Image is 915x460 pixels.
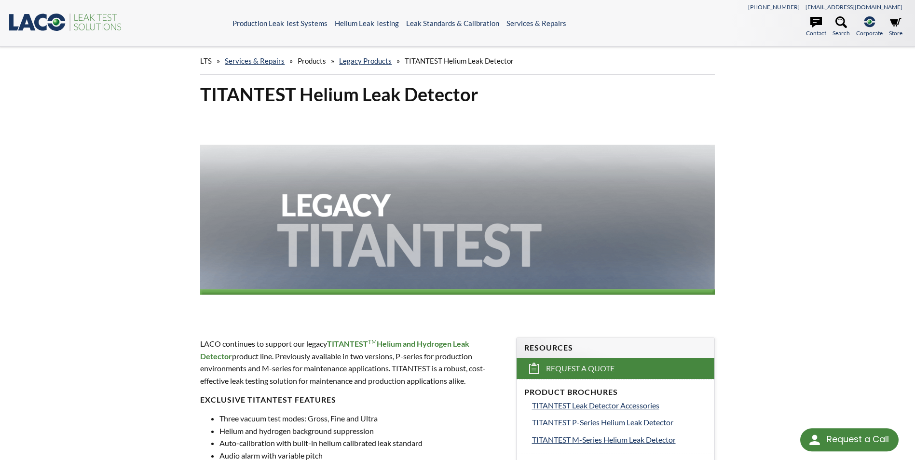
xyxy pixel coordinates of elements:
[524,343,707,353] h4: Resources
[368,338,377,345] sup: TM
[532,416,707,429] a: TITANTEST P-Series Helium Leak Detector
[335,19,399,27] a: Helium Leak Testing
[856,28,883,38] span: Corporate
[800,428,899,451] div: Request a Call
[806,3,902,11] a: [EMAIL_ADDRESS][DOMAIN_NAME]
[532,399,707,412] a: TITANTEST Leak Detector Accessories
[219,425,504,437] li: Helium and hydrogen background suppression
[748,3,800,11] a: [PHONE_NUMBER]
[524,387,707,397] h4: Product Brochures
[807,432,822,447] img: round button
[546,364,615,374] span: Request a Quote
[200,47,714,75] div: » » » »
[517,358,714,379] a: Request a Quote
[532,418,673,427] span: TITANTEST P-Series Helium Leak Detector
[532,435,676,444] span: TITANTEST M-Series Helium Leak Detector
[827,428,889,450] div: Request a Call
[200,82,714,106] h1: TITANTEST Helium Leak Detector
[200,56,212,65] span: LTS
[200,114,714,320] img: Legacy TITANTEST header
[200,395,504,405] h4: EXCLUSIVE TITANTEST FEATURES
[833,16,850,38] a: Search
[200,338,504,387] p: LACO continues to support our legacy product line. Previously available in two versions, P-series...
[405,56,514,65] span: TITANTEST Helium Leak Detector
[232,19,328,27] a: Production Leak Test Systems
[219,437,504,449] li: Auto-calibration with built-in helium calibrated leak standard
[225,56,285,65] a: Services & Repairs
[219,412,504,425] li: Three vacuum test modes: Gross, Fine and Ultra
[532,401,659,410] span: TITANTEST Leak Detector Accessories
[339,56,392,65] a: Legacy Products
[532,433,707,446] a: TITANTEST M-Series Helium Leak Detector
[406,19,499,27] a: Leak Standards & Calibration
[506,19,566,27] a: Services & Repairs
[200,339,469,361] strong: TITANTEST Helium and Hydrogen Leak Detector
[889,16,902,38] a: Store
[806,16,826,38] a: Contact
[298,56,326,65] span: Products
